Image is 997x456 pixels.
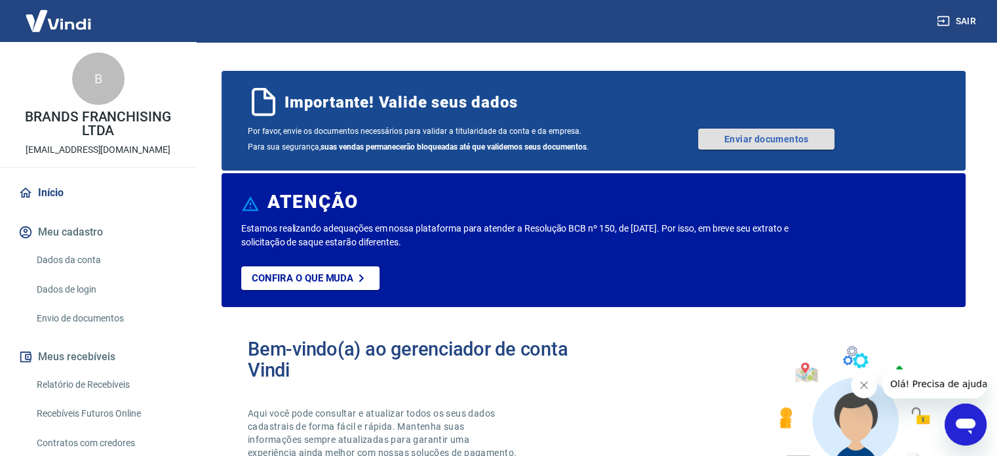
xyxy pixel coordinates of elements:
span: Importante! Valide seus dados [284,92,517,113]
button: Meu cadastro [16,218,180,247]
div: B [72,52,125,105]
h6: ATENÇÃO [267,196,359,209]
iframe: Mensagem da empresa [882,369,987,398]
a: Início [16,178,180,207]
a: Dados da conta [31,247,180,274]
p: BRANDS FRANCHISING LTDA [10,110,186,138]
p: [EMAIL_ADDRESS][DOMAIN_NAME] [26,143,170,157]
a: Confira o que muda [241,266,380,290]
h2: Bem-vindo(a) ao gerenciador de conta Vindi [248,339,594,381]
button: Meus recebíveis [16,342,180,371]
a: Recebíveis Futuros Online [31,400,180,427]
a: Relatório de Recebíveis [31,371,180,398]
iframe: Fechar mensagem [851,372,877,398]
a: Dados de login [31,276,180,303]
p: Confira o que muda [252,272,353,284]
button: Sair [934,9,981,33]
iframe: Botão para abrir a janela de mensagens [945,404,987,446]
span: Olá! Precisa de ajuda? [8,9,110,20]
img: Vindi [16,1,101,41]
b: suas vendas permanecerão bloqueadas até que validemos seus documentos [321,142,587,152]
a: Enviar documentos [698,129,834,150]
span: Por favor, envie os documentos necessários para validar a titularidade da conta e da empresa. Par... [248,123,594,155]
a: Envio de documentos [31,305,180,332]
p: Estamos realizando adequações em nossa plataforma para atender a Resolução BCB nº 150, de [DATE].... [241,222,805,249]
